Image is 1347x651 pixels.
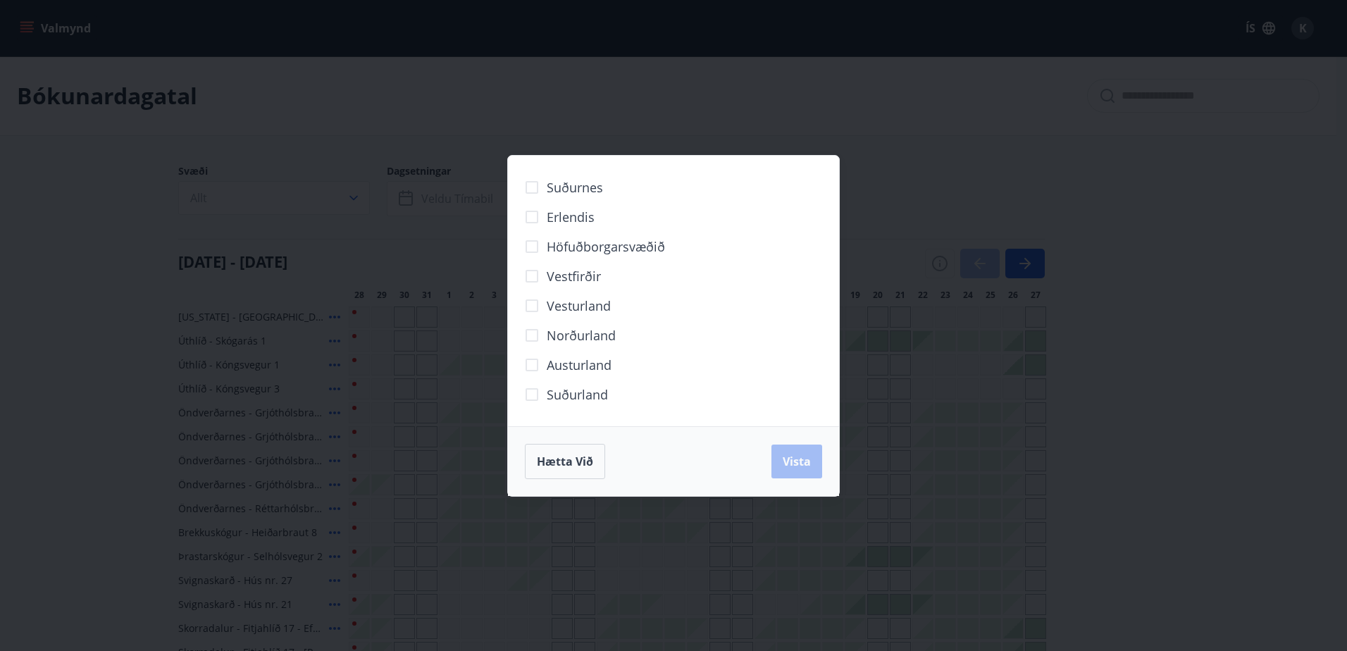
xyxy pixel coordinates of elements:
span: Hætta við [537,454,593,469]
span: Höfuðborgarsvæðið [547,237,665,256]
span: Suðurland [547,385,608,404]
span: Erlendis [547,208,595,226]
span: Suðurnes [547,178,603,197]
span: Vestfirðir [547,267,601,285]
button: Hætta við [525,444,605,479]
span: Norðurland [547,326,616,345]
span: Austurland [547,356,612,374]
span: Vesturland [547,297,611,315]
